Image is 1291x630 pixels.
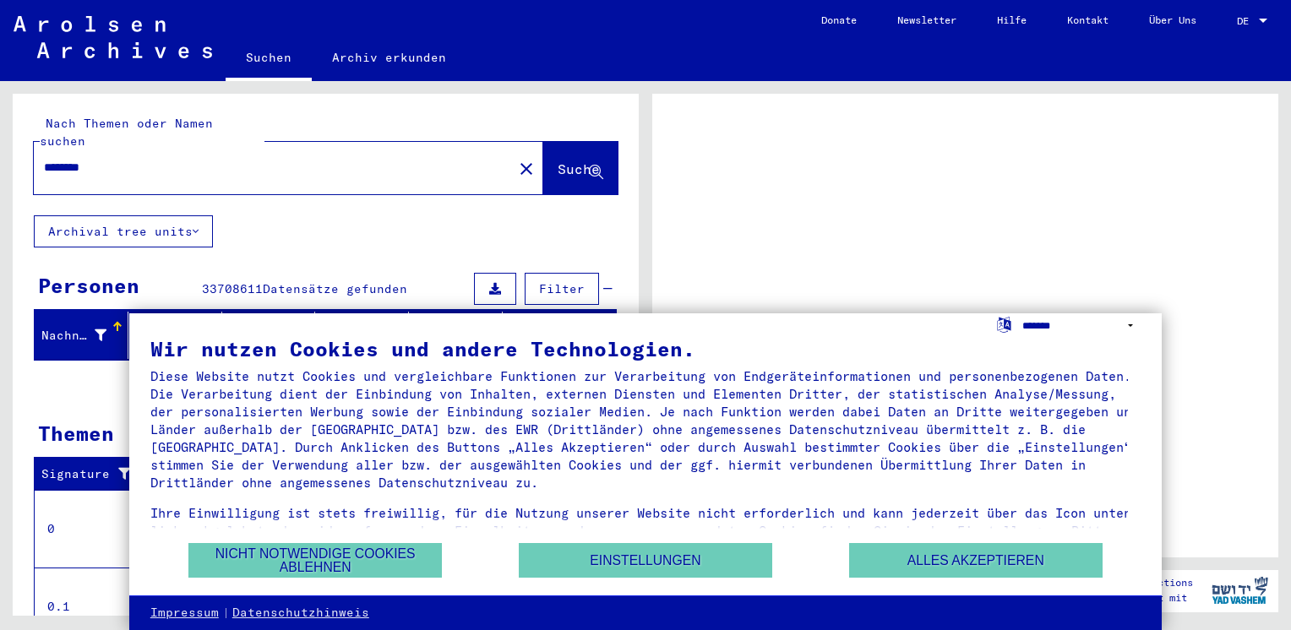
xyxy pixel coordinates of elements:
[40,116,213,149] mat-label: Nach Themen oder Namen suchen
[202,281,263,296] span: 33708611
[150,605,219,622] a: Impressum
[1022,313,1141,338] select: Sprache auswählen
[232,605,369,622] a: Datenschutzhinweis
[41,461,155,488] div: Signature
[150,504,1141,557] div: Ihre Einwilligung ist stets freiwillig, für die Nutzung unserer Website nicht erforderlich und ka...
[34,215,213,247] button: Archival tree units
[525,273,599,305] button: Filter
[1237,15,1256,27] span: DE
[222,312,316,359] mat-header-cell: Geburtsname
[38,270,139,301] div: Personen
[995,316,1013,332] label: Sprache auswählen
[1208,569,1272,611] img: yv_logo.png
[150,367,1141,492] div: Diese Website nutzt Cookies und vergleichbare Funktionen zur Verarbeitung von Endgeräteinformatio...
[188,543,442,578] button: Nicht notwendige Cookies ablehnen
[315,312,409,359] mat-header-cell: Geburt‏
[41,327,106,345] div: Nachname
[543,142,618,194] button: Suche
[41,322,128,349] div: Nachname
[516,159,537,179] mat-icon: close
[312,37,466,78] a: Archiv erkunden
[14,16,212,58] img: Arolsen_neg.svg
[558,160,600,177] span: Suche
[849,543,1103,578] button: Alles akzeptieren
[409,312,503,359] mat-header-cell: Geburtsdatum
[263,281,407,296] span: Datensätze gefunden
[503,312,616,359] mat-header-cell: Prisoner #
[509,151,543,185] button: Clear
[38,418,114,448] div: Themen
[35,312,128,359] mat-header-cell: Nachname
[128,312,222,359] mat-header-cell: Vorname
[519,543,772,578] button: Einstellungen
[41,465,138,483] div: Signature
[226,37,312,81] a: Suchen
[150,339,1141,359] div: Wir nutzen Cookies und andere Technologien.
[539,281,585,296] span: Filter
[35,490,151,568] td: 0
